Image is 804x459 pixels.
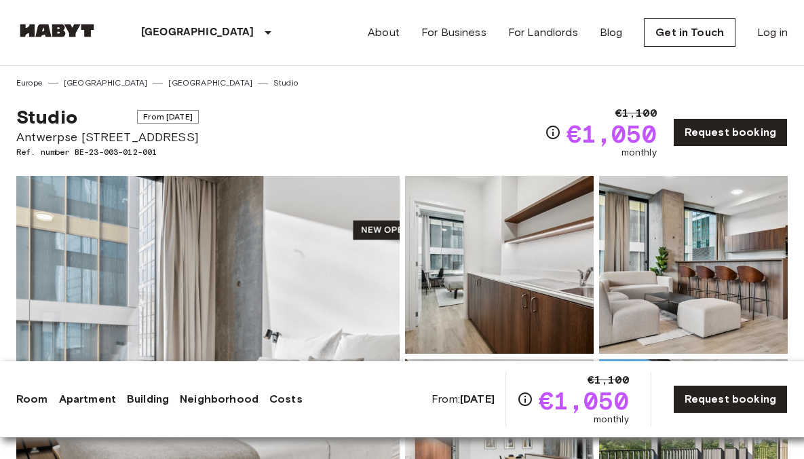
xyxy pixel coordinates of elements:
[567,122,657,146] span: €1,050
[16,24,98,37] img: Habyt
[168,77,252,89] a: [GEOGRAPHIC_DATA]
[16,146,199,158] span: Ref. number BE-23-003-012-001
[141,24,254,41] p: [GEOGRAPHIC_DATA]
[273,77,298,89] a: Studio
[594,413,629,426] span: monthly
[269,391,303,407] a: Costs
[673,118,788,147] a: Request booking
[621,146,657,160] span: monthly
[539,388,629,413] span: €1,050
[600,24,623,41] a: Blog
[59,391,116,407] a: Apartment
[16,391,48,407] a: Room
[64,77,148,89] a: [GEOGRAPHIC_DATA]
[127,391,169,407] a: Building
[405,176,594,354] img: Picture of unit BE-23-003-012-001
[588,372,629,388] span: €1,100
[368,24,400,41] a: About
[16,77,43,89] a: Europe
[180,391,259,407] a: Neighborhood
[517,391,533,407] svg: Check cost overview for full price breakdown. Please note that discounts apply to new joiners onl...
[545,124,561,141] svg: Check cost overview for full price breakdown. Please note that discounts apply to new joiners onl...
[460,392,495,405] b: [DATE]
[421,24,486,41] a: For Business
[599,176,788,354] img: Picture of unit BE-23-003-012-001
[508,24,578,41] a: For Landlords
[757,24,788,41] a: Log in
[644,18,735,47] a: Get in Touch
[137,110,199,124] span: From [DATE]
[16,105,77,128] span: Studio
[432,392,495,407] span: From:
[16,128,199,146] span: Antwerpse [STREET_ADDRESS]
[673,385,788,414] a: Request booking
[615,105,657,122] span: €1,100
